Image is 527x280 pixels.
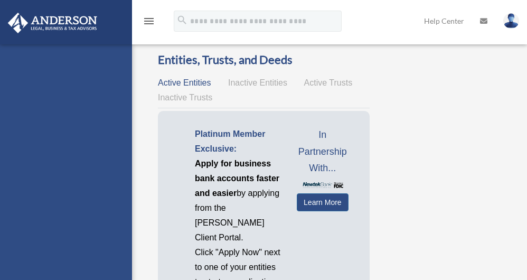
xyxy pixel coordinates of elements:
[143,18,155,27] a: menu
[158,78,211,87] span: Active Entities
[503,13,519,29] img: User Pic
[297,127,349,177] span: In Partnership With...
[195,159,279,198] span: Apply for business bank accounts faster and easier
[5,13,100,33] img: Anderson Advisors Platinum Portal
[195,127,281,156] p: Platinum Member Exclusive:
[158,93,212,102] span: Inactive Trusts
[304,78,353,87] span: Active Trusts
[176,14,188,26] i: search
[302,182,343,188] img: NewtekBankLogoSM.png
[228,78,287,87] span: Inactive Entities
[143,15,155,27] i: menu
[195,156,281,245] p: by applying from the [PERSON_NAME] Client Portal.
[158,52,370,68] h3: Entities, Trusts, and Deeds
[297,193,349,211] a: Learn More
